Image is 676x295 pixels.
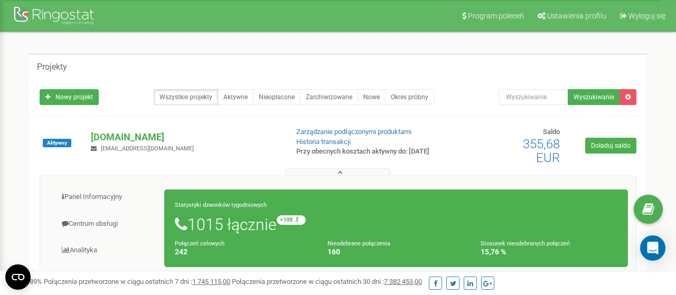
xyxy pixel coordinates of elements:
span: [EMAIL_ADDRESS][DOMAIN_NAME] [101,145,194,152]
p: Przy obecnych kosztach aktywny do: [DATE] [296,147,434,157]
input: Wyszukiwanie [499,89,568,105]
p: [DOMAIN_NAME] [91,130,279,144]
a: Doładuj saldo [585,138,636,154]
a: Nowy projekt [40,89,99,105]
span: Wyloguj się [628,12,665,20]
a: Wszystkie projekty [154,89,218,105]
small: Statystyki dzwonków tygodniowych [175,202,267,208]
h4: 15,76 % [481,248,617,256]
small: +108 [277,215,306,225]
span: Ustawienia profilu [547,12,606,20]
span: Połączenia przetworzone w ciągu ostatnich 7 dni : [44,278,230,286]
a: Nieopłacone [253,89,301,105]
u: 1 745 115,00 [192,278,230,286]
span: 355,68 EUR [523,137,560,165]
span: Aktywny [43,139,71,147]
a: Zarchiwizowane [300,89,358,105]
h1: 1015 łącznie [175,215,617,233]
a: Nowe [358,89,386,105]
a: Środki [48,264,165,290]
a: Historia transakcji [296,138,351,146]
h5: Projekty [37,62,67,72]
button: Open CMP widget [5,264,31,290]
h4: 242 [175,248,312,256]
a: Aktywne [218,89,253,105]
small: Połączeń celowych [175,240,224,247]
a: Centrum obsługi [48,211,165,237]
small: Stosunek nieodebranych połączeń [481,240,570,247]
a: Zarządzanie podłączonymi produktami [296,128,411,136]
small: Nieodebrane połączenia [327,240,390,247]
div: Open Intercom Messenger [640,235,665,261]
a: Okres próbny [385,89,434,105]
span: Połączenia przetworzone w ciągu ostatnich 30 dni : [232,278,422,286]
button: Wyszukiwanie [568,89,620,105]
a: Analityka [48,237,165,263]
u: 7 382 453,00 [384,278,422,286]
span: Saldo [543,128,560,136]
a: Panel Informacyjny [48,184,165,210]
span: Program poleceń [468,12,524,20]
h4: 160 [327,248,464,256]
